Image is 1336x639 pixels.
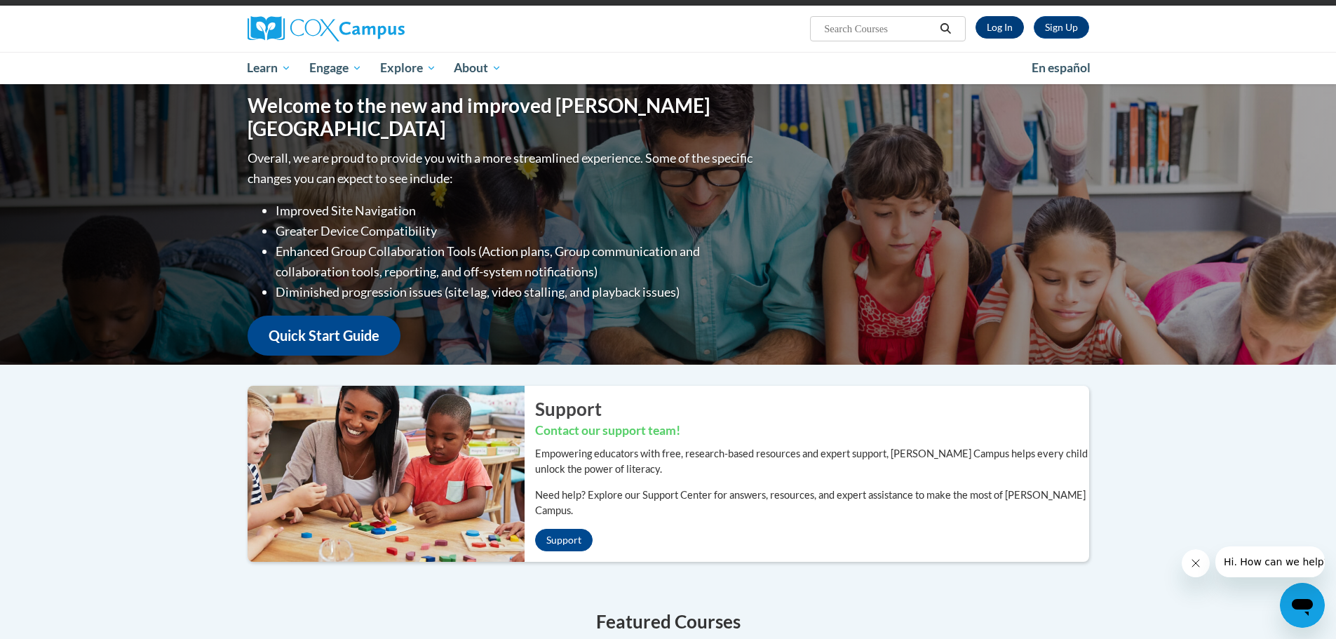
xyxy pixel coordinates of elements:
li: Greater Device Compatibility [276,221,756,241]
span: Learn [247,60,291,76]
button: Search [935,20,956,37]
a: En español [1023,53,1100,83]
h3: Contact our support team! [535,422,1089,440]
span: Hi. How can we help? [8,10,114,21]
h4: Featured Courses [248,608,1089,635]
a: Engage [300,52,371,84]
span: About [454,60,501,76]
a: Support [535,529,593,551]
p: Overall, we are proud to provide you with a more streamlined experience. Some of the specific cha... [248,148,756,189]
p: Empowering educators with free, research-based resources and expert support, [PERSON_NAME] Campus... [535,446,1089,477]
h2: Support [535,396,1089,422]
a: Cox Campus [248,16,514,41]
a: About [445,52,511,84]
img: Cox Campus [248,16,405,41]
iframe: Message from company [1215,546,1325,577]
li: Enhanced Group Collaboration Tools (Action plans, Group communication and collaboration tools, re... [276,241,756,282]
a: Register [1034,16,1089,39]
span: En español [1032,60,1091,75]
p: Need help? Explore our Support Center for answers, resources, and expert assistance to make the m... [535,487,1089,518]
a: Log In [976,16,1024,39]
div: Main menu [227,52,1110,84]
h1: Welcome to the new and improved [PERSON_NAME][GEOGRAPHIC_DATA] [248,94,756,141]
a: Learn [238,52,301,84]
span: Explore [380,60,436,76]
a: Quick Start Guide [248,316,400,356]
iframe: Close message [1182,549,1210,577]
input: Search Courses [823,20,935,37]
span: Engage [309,60,362,76]
iframe: Button to launch messaging window [1280,583,1325,628]
a: Explore [371,52,445,84]
li: Diminished progression issues (site lag, video stalling, and playback issues) [276,282,756,302]
img: ... [237,386,525,561]
li: Improved Site Navigation [276,201,756,221]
